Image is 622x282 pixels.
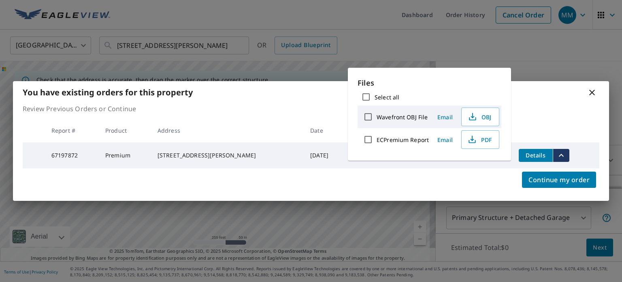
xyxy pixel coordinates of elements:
[99,118,151,142] th: Product
[461,108,499,126] button: OBJ
[432,133,458,146] button: Email
[435,136,455,144] span: Email
[553,149,569,162] button: filesDropdownBtn-67197872
[375,93,399,101] label: Select all
[45,142,99,168] td: 67197872
[522,172,596,188] button: Continue my order
[151,118,304,142] th: Address
[466,135,492,144] span: PDF
[377,113,428,121] label: Wavefront OBJ File
[45,118,99,142] th: Report #
[346,118,396,142] th: Claim ID
[304,142,346,168] td: [DATE]
[358,77,501,88] p: Files
[99,142,151,168] td: Premium
[158,151,297,159] div: [STREET_ADDRESS][PERSON_NAME]
[519,149,553,162] button: detailsBtn-67197872
[304,118,346,142] th: Date
[377,136,429,144] label: ECPremium Report
[461,130,499,149] button: PDF
[435,113,455,121] span: Email
[466,112,492,122] span: OBJ
[432,111,458,123] button: Email
[23,87,193,98] b: You have existing orders for this property
[23,104,599,114] p: Review Previous Orders or Continue
[524,151,548,159] span: Details
[528,174,590,185] span: Continue my order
